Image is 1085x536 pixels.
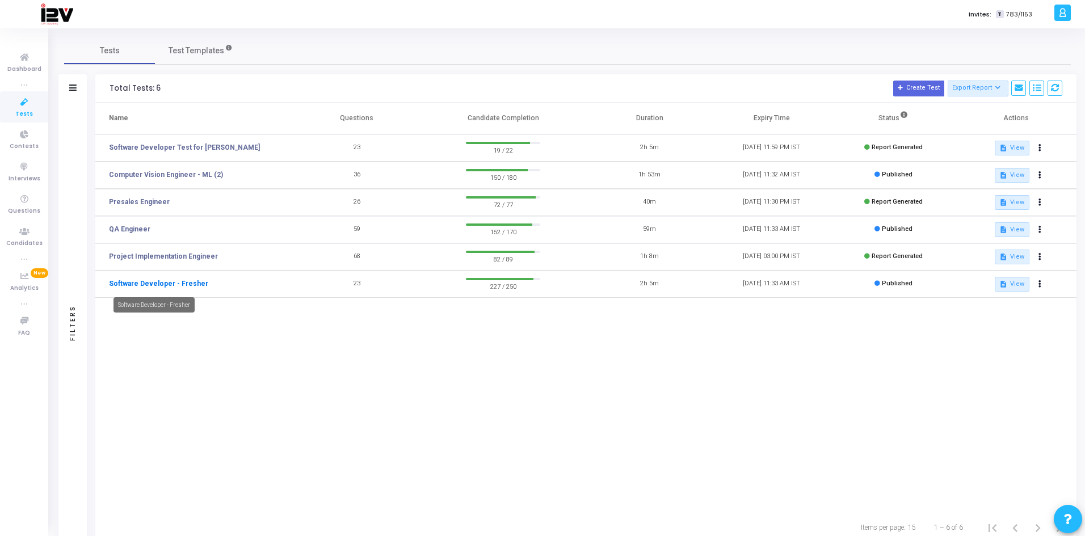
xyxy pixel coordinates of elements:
button: View [995,168,1029,183]
span: Report Generated [872,252,923,260]
label: Invites: [969,10,991,19]
span: Published [882,280,912,287]
span: 152 / 170 [466,226,540,237]
button: View [995,250,1029,264]
span: Analytics [10,284,39,293]
mat-icon: description [999,144,1007,152]
span: Dashboard [7,65,41,74]
td: 59 [296,216,418,243]
a: QA Engineer [109,224,150,234]
mat-icon: description [999,171,1007,179]
span: Questions [8,206,40,216]
th: Expiry Time [710,103,832,134]
a: Computer Vision Engineer - ML (2) [109,170,223,180]
mat-icon: description [999,226,1007,234]
span: T [996,10,1003,19]
th: Candidate Completion [418,103,588,134]
button: Create Test [893,81,944,96]
th: Actions [954,103,1076,134]
td: 40m [588,189,710,216]
span: Report Generated [872,198,923,205]
td: [DATE] 03:00 PM IST [710,243,832,271]
th: Status [832,103,954,134]
button: View [995,195,1029,210]
div: Total Tests: 6 [110,84,161,93]
td: 23 [296,271,418,298]
span: Published [882,171,912,178]
button: View [995,141,1029,155]
span: 72 / 77 [466,199,540,210]
td: 26 [296,189,418,216]
span: Tests [15,109,33,119]
a: Project Implementation Engineer [109,251,218,261]
img: logo [40,3,73,26]
span: Report Generated [872,144,923,151]
td: 2h 5m [588,134,710,162]
a: Software Developer - Fresher [109,278,208,289]
span: FAQ [18,328,30,338]
span: 150 / 180 [466,171,540,183]
td: 1h 8m [588,243,710,271]
span: Contests [10,142,39,151]
span: 19 / 22 [466,144,540,155]
span: 227 / 250 [466,280,540,292]
span: Test Templates [169,45,224,57]
td: 59m [588,216,710,243]
span: Interviews [9,174,40,184]
div: 15 [908,522,916,533]
a: Software Developer Test for [PERSON_NAME] [109,142,260,153]
span: Candidates [6,239,43,248]
th: Duration [588,103,710,134]
th: Name [95,103,296,134]
div: Software Developer - Fresher [113,297,195,313]
td: 1h 53m [588,162,710,189]
button: Export Report [948,81,1008,96]
span: 783/1153 [1006,10,1032,19]
span: Tests [100,45,120,57]
span: Published [882,225,912,233]
th: Questions [296,103,418,134]
td: 36 [296,162,418,189]
button: View [995,277,1029,292]
td: [DATE] 11:59 PM IST [710,134,832,162]
div: Items per page: [861,522,906,533]
td: 23 [296,134,418,162]
td: 2h 5m [588,271,710,298]
span: 82 / 89 [466,253,540,264]
mat-icon: description [999,280,1007,288]
td: [DATE] 11:33 AM IST [710,216,832,243]
td: [DATE] 11:30 PM IST [710,189,832,216]
div: Filters [68,260,78,385]
a: Presales Engineer [109,197,170,207]
span: New [31,268,48,278]
mat-icon: description [999,199,1007,206]
td: [DATE] 11:32 AM IST [710,162,832,189]
button: View [995,222,1029,237]
div: 1 – 6 of 6 [934,522,963,533]
mat-icon: description [999,253,1007,261]
td: [DATE] 11:33 AM IST [710,271,832,298]
td: 68 [296,243,418,271]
